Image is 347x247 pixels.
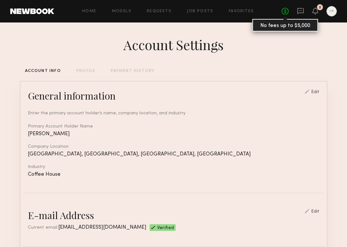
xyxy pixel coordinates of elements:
[28,209,94,222] div: E-mail Address
[28,110,319,117] div: Enter the primary account holder’s name, company location, and industry
[82,9,96,13] a: Home
[25,69,61,73] div: ACCOUNT INFO
[112,9,131,13] a: Models
[282,8,289,15] a: No fees up to $5,000
[229,9,254,13] a: Favorites
[28,124,319,129] div: Primary Account Holder Name
[28,152,319,157] div: [GEOGRAPHIC_DATA], [GEOGRAPHIC_DATA], [GEOGRAPHIC_DATA], [GEOGRAPHIC_DATA]
[28,131,319,137] div: [PERSON_NAME]
[157,226,174,231] span: Verified
[76,69,95,73] div: PROFILE
[187,9,213,13] a: Job Posts
[28,145,319,149] div: Company Location
[319,6,321,9] div: 2
[28,224,146,231] div: Current email:
[311,209,319,214] div: Edit
[147,9,171,13] a: Requests
[111,69,154,73] div: PAYMENT HISTORY
[28,172,319,177] div: Coffee House
[28,89,116,102] div: General information
[123,36,224,54] div: Account Settings
[252,19,318,31] div: No fees up to $5,000
[28,165,319,169] div: Industry
[311,90,319,94] div: Edit
[58,225,146,230] span: [EMAIL_ADDRESS][DOMAIN_NAME]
